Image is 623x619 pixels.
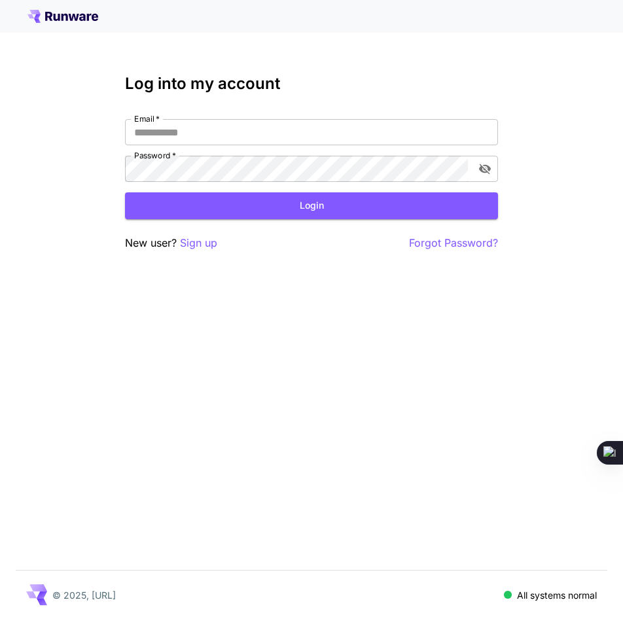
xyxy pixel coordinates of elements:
button: Sign up [180,235,217,251]
button: Forgot Password? [409,235,498,251]
label: Email [134,113,160,124]
button: toggle password visibility [473,157,497,181]
label: Password [134,150,176,161]
p: © 2025, [URL] [52,588,116,602]
p: All systems normal [517,588,597,602]
button: Login [125,192,498,219]
h3: Log into my account [125,75,498,93]
p: New user? [125,235,217,251]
